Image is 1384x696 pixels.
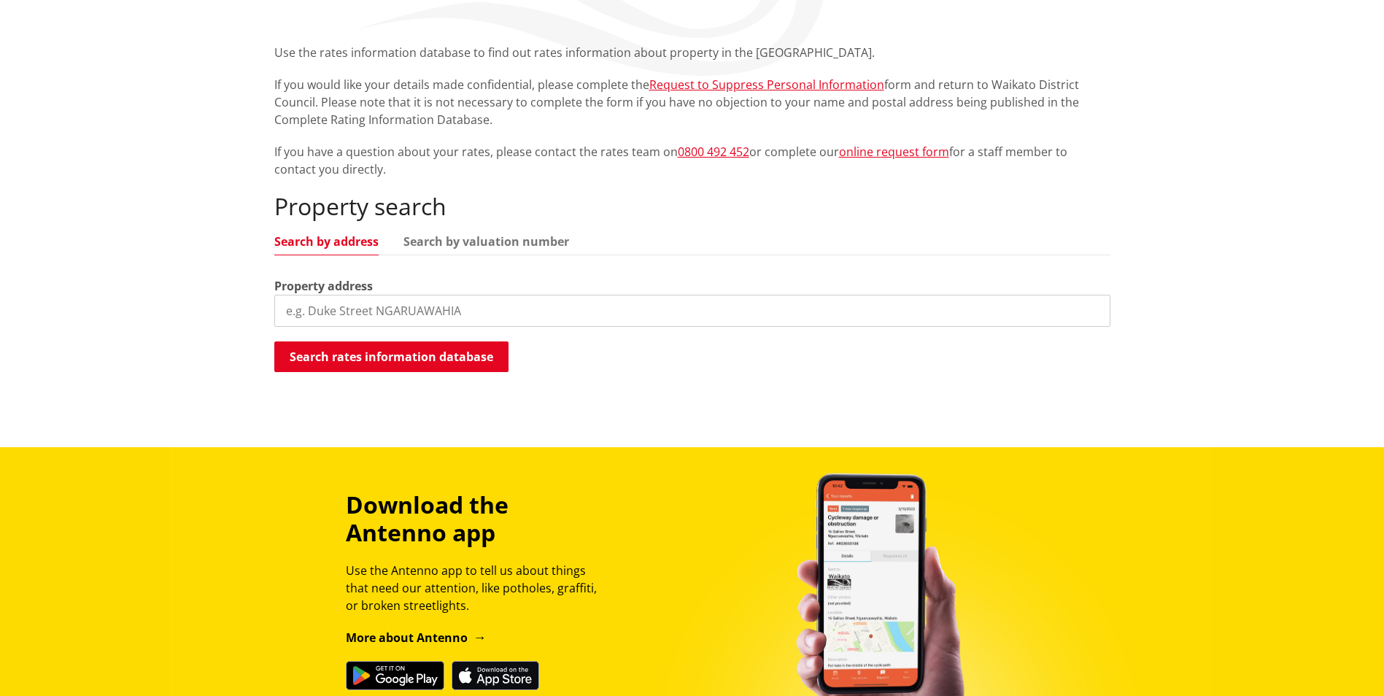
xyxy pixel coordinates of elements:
[346,562,610,614] p: Use the Antenno app to tell us about things that need our attention, like potholes, graffiti, or ...
[346,491,610,547] h3: Download the Antenno app
[649,77,884,93] a: Request to Suppress Personal Information
[274,76,1110,128] p: If you would like your details made confidential, please complete the form and return to Waikato ...
[274,236,379,247] a: Search by address
[274,44,1110,61] p: Use the rates information database to find out rates information about property in the [GEOGRAPHI...
[403,236,569,247] a: Search by valuation number
[839,144,949,160] a: online request form
[346,630,487,646] a: More about Antenno
[346,661,444,690] img: Get it on Google Play
[274,143,1110,178] p: If you have a question about your rates, please contact the rates team on or complete our for a s...
[452,661,539,690] img: Download on the App Store
[274,341,509,372] button: Search rates information database
[274,193,1110,220] h2: Property search
[274,295,1110,327] input: e.g. Duke Street NGARUAWAHIA
[274,277,373,295] label: Property address
[678,144,749,160] a: 0800 492 452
